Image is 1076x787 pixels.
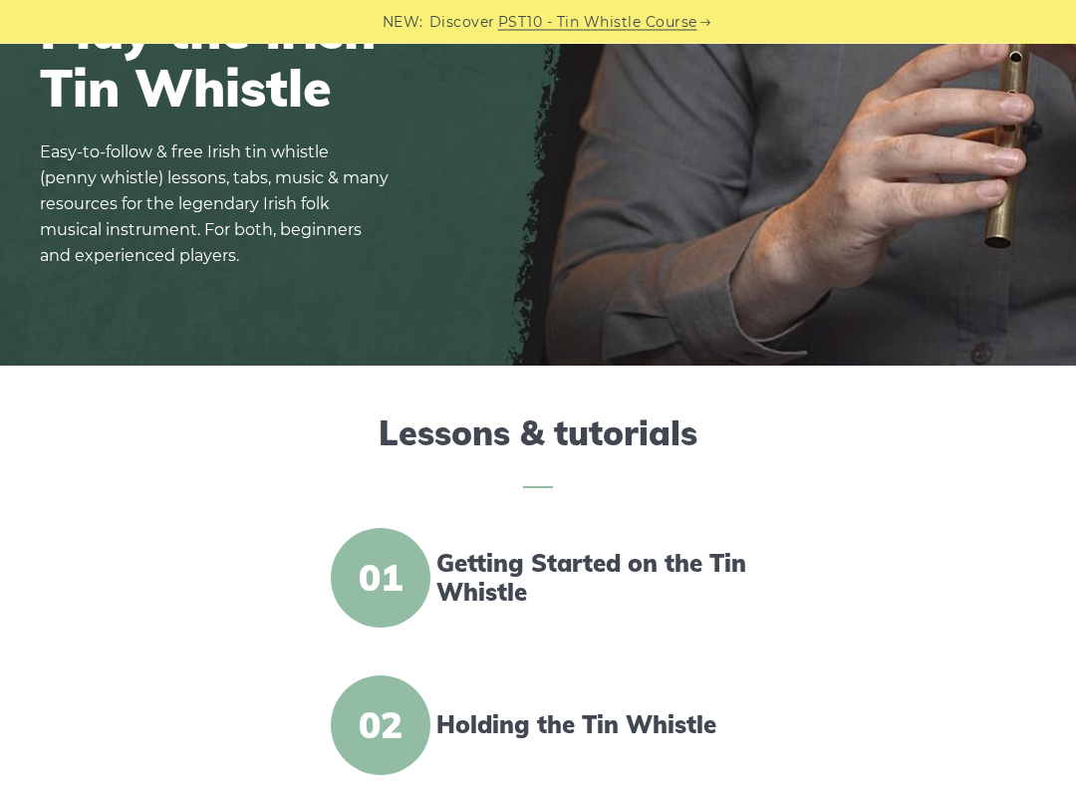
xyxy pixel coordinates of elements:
a: Holding the Tin Whistle [436,711,755,740]
span: 01 [331,529,430,629]
a: PST10 - Tin Whistle Course [498,11,697,34]
span: 02 [331,676,430,776]
p: Easy-to-follow & free Irish tin whistle (penny whistle) lessons, tabs, music & many resources for... [40,140,389,270]
span: Discover [429,11,495,34]
span: NEW: [383,11,423,34]
a: Getting Started on the Tin Whistle [436,550,755,608]
h2: Lessons & tutorials [30,414,1046,489]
